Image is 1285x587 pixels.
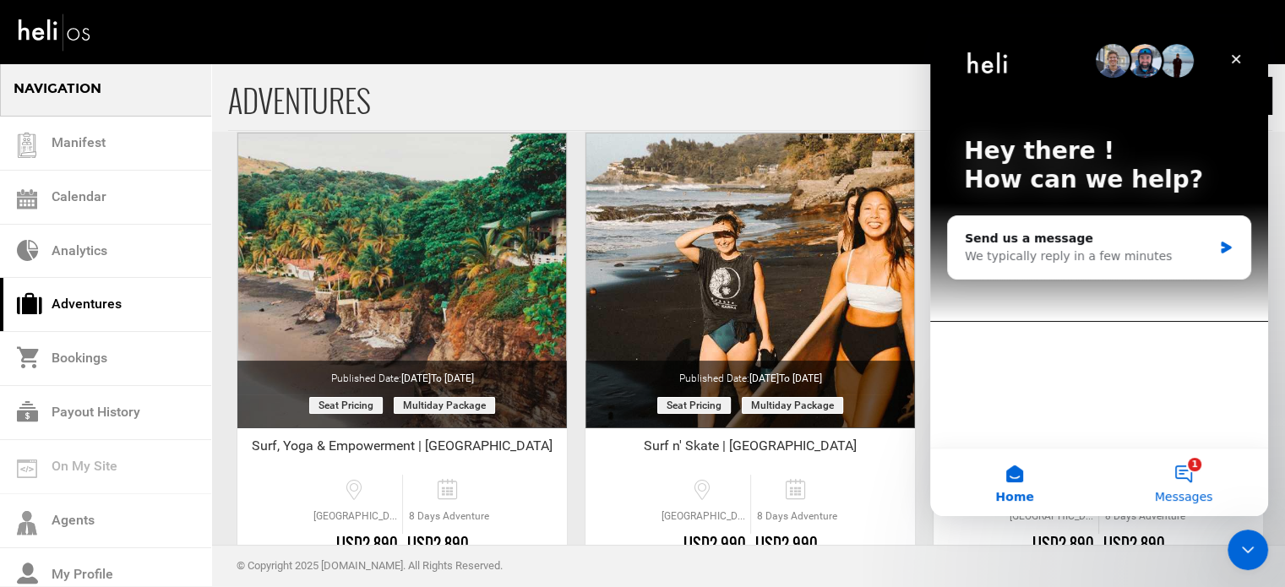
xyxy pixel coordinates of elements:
[1228,530,1268,570] iframe: To enrich screen reader interactions, please activate Accessibility in Grammarly extension settings
[237,534,567,556] div: USD2,890 - USD2,890
[394,397,495,414] span: Multiday package
[934,534,1263,556] div: USD2,890 - USD2,890
[749,372,822,384] span: [DATE]
[14,133,40,158] img: guest-list.svg
[309,509,402,524] span: [GEOGRAPHIC_DATA]
[657,397,731,414] span: Seat Pricing
[779,372,822,384] span: to [DATE]
[17,189,37,209] img: calendar.svg
[431,372,474,384] span: to [DATE]
[17,9,93,54] img: heli-logo
[930,17,1268,516] iframe: Intercom live chat
[228,62,956,130] span: ADVENTURES
[585,437,915,462] div: Surf n' Skate | [GEOGRAPHIC_DATA]
[585,534,915,556] div: USD2,990 - USD2,990
[403,509,495,524] span: 8 Days Adventure
[17,459,37,478] img: on_my_site.svg
[751,509,843,524] span: 8 Days Adventure
[17,511,37,535] img: agents-icon.svg
[1005,509,1098,524] span: [GEOGRAPHIC_DATA]
[237,437,567,462] div: Surf, Yoga & Empowerment | [GEOGRAPHIC_DATA]
[1099,509,1191,524] span: 8 Days Adventure
[657,509,750,524] span: [GEOGRAPHIC_DATA]
[401,372,474,384] span: [DATE]
[585,361,915,386] div: Published Date:
[309,397,383,414] span: Seat Pricing
[237,361,567,386] div: Published Date:
[742,397,843,414] span: Multiday package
